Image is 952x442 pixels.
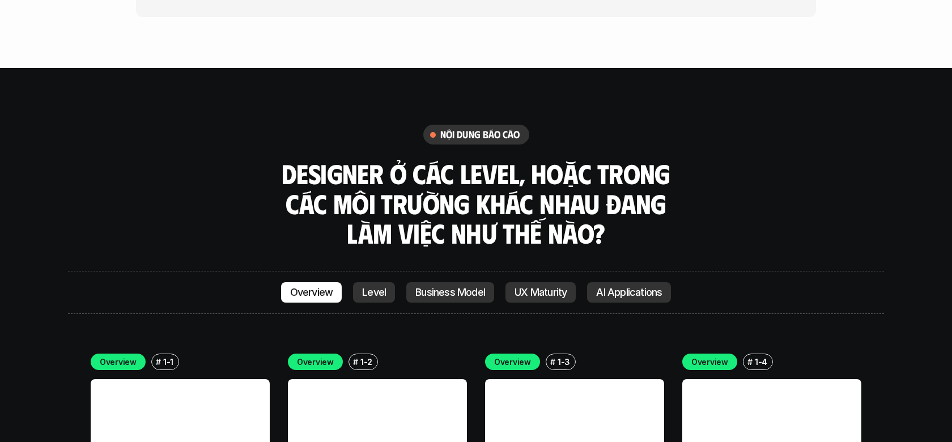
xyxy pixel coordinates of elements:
a: AI Applications [587,282,671,303]
h6: nội dung báo cáo [440,128,520,141]
h6: # [550,358,555,366]
p: AI Applications [596,287,662,298]
h6: # [353,358,358,366]
a: Business Model [406,282,494,303]
p: 1-3 [558,356,570,368]
p: Overview [100,356,137,368]
a: UX Maturity [505,282,576,303]
a: Level [353,282,395,303]
p: 1-2 [360,356,372,368]
h3: Designer ở các level, hoặc trong các môi trường khác nhau đang làm việc như thế nào? [278,159,674,248]
a: Overview [281,282,342,303]
p: Overview [691,356,728,368]
p: Overview [494,356,531,368]
p: Level [362,287,386,298]
h6: # [747,358,753,366]
p: Business Model [415,287,485,298]
p: Overview [297,356,334,368]
p: Overview [290,287,333,298]
h6: # [156,358,161,366]
p: 1-4 [755,356,767,368]
p: 1-1 [163,356,173,368]
p: UX Maturity [515,287,567,298]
